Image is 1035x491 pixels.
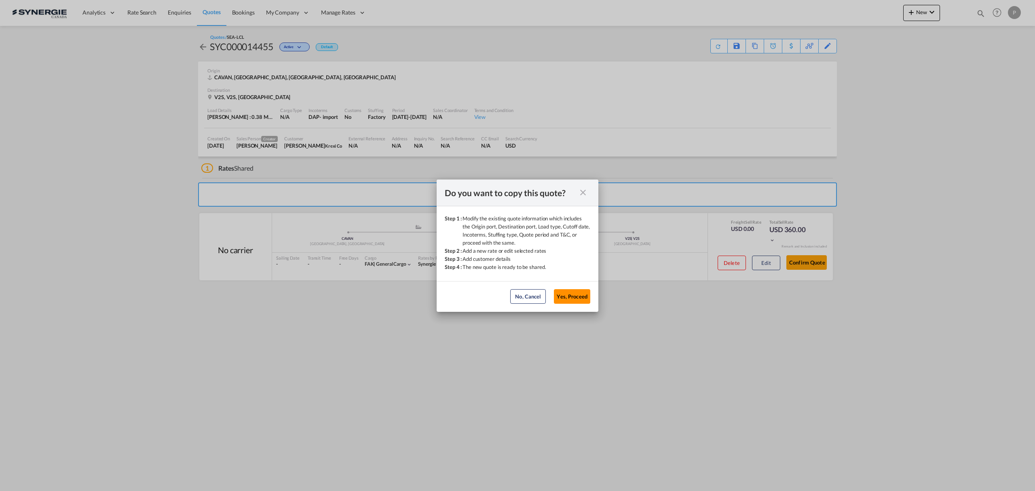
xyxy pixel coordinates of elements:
div: Do you want to copy this quote? [445,188,576,198]
div: Step 3 : [445,255,463,263]
button: No, Cancel [510,289,546,304]
div: Step 4 : [445,263,463,271]
md-icon: icon-close fg-AAA8AD cursor [578,188,588,197]
div: Step 1 : [445,214,463,247]
md-dialog: Step 1 : ... [437,180,598,312]
div: Step 2 : [445,247,463,255]
div: The new quote is ready to be shared. [463,263,546,271]
div: Modify the existing quote information which includes the Origin port, Destination port, Load type... [463,214,590,247]
button: Yes, Proceed [554,289,590,304]
div: Add customer details [463,255,511,263]
div: Add a new rate or edit selected rates [463,247,546,255]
